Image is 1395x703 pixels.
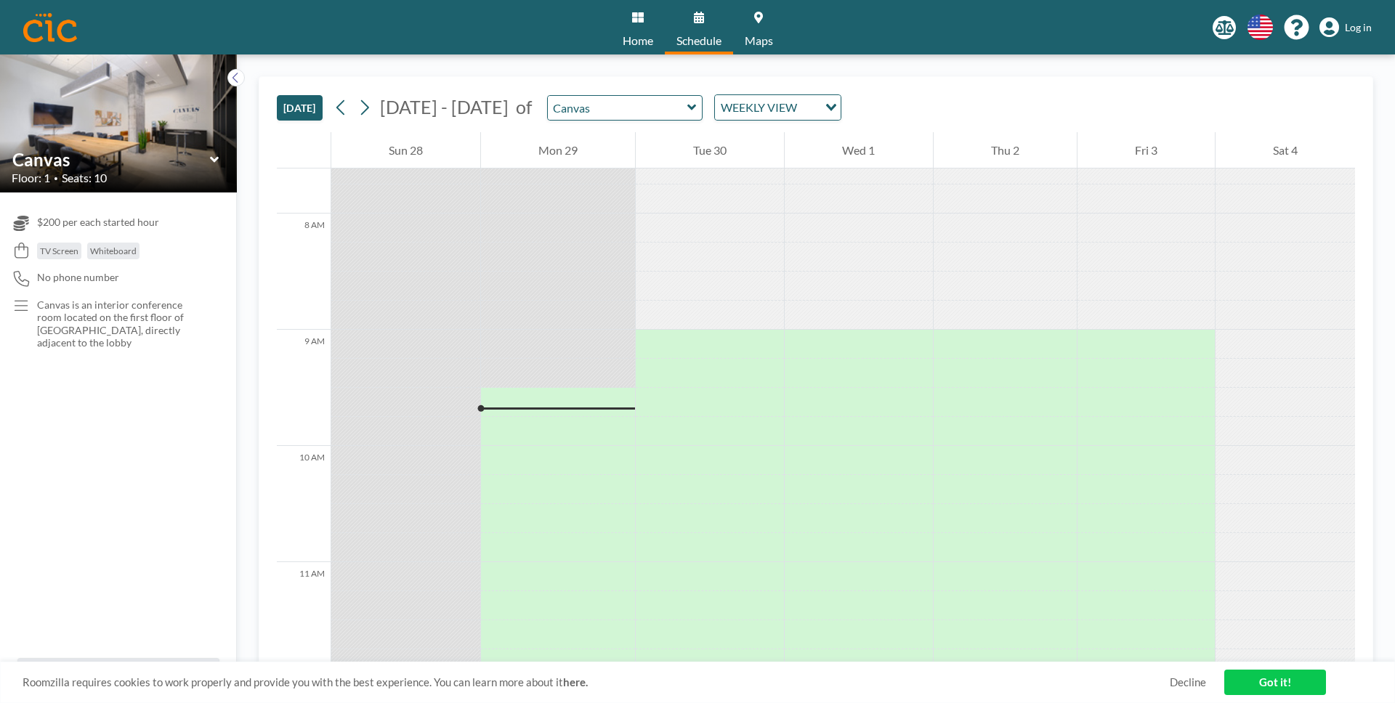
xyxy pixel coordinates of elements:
input: Search for option [801,98,817,117]
a: here. [563,675,588,688]
span: Home [623,35,653,46]
a: Got it! [1224,670,1326,695]
a: Log in [1319,17,1372,38]
div: Thu 2 [934,132,1077,168]
span: Whiteboard [90,245,137,256]
span: Schedule [676,35,721,46]
a: Decline [1170,675,1206,689]
span: Maps [745,35,773,46]
div: 8 AM [277,214,331,330]
span: $200 per each started hour [37,216,159,229]
div: 11 AM [277,562,331,678]
span: Seats: 10 [62,171,107,185]
div: 9 AM [277,330,331,446]
span: Floor: 1 [12,171,50,185]
button: [DATE] [277,95,323,121]
p: Canvas is an interior conference room located on the first floor of [GEOGRAPHIC_DATA], directly a... [37,298,208,349]
span: Log in [1345,21,1372,34]
div: Mon 29 [481,132,635,168]
span: [DATE] - [DATE] [380,96,509,118]
div: Search for option [715,95,841,120]
button: All resources [17,658,219,686]
div: Tue 30 [636,132,784,168]
div: Sun 28 [331,132,480,168]
div: Wed 1 [785,132,932,168]
span: Roomzilla requires cookies to work properly and provide you with the best experience. You can lea... [23,675,1170,689]
div: Fri 3 [1077,132,1215,168]
span: WEEKLY VIEW [718,98,800,117]
span: TV Screen [40,245,78,256]
input: Canvas [12,149,210,170]
span: No phone number [37,271,119,284]
span: • [54,174,58,183]
div: Sat 4 [1216,132,1355,168]
img: organization-logo [23,13,77,42]
span: of [516,96,532,118]
input: Canvas [548,96,687,120]
div: 10 AM [277,446,331,562]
